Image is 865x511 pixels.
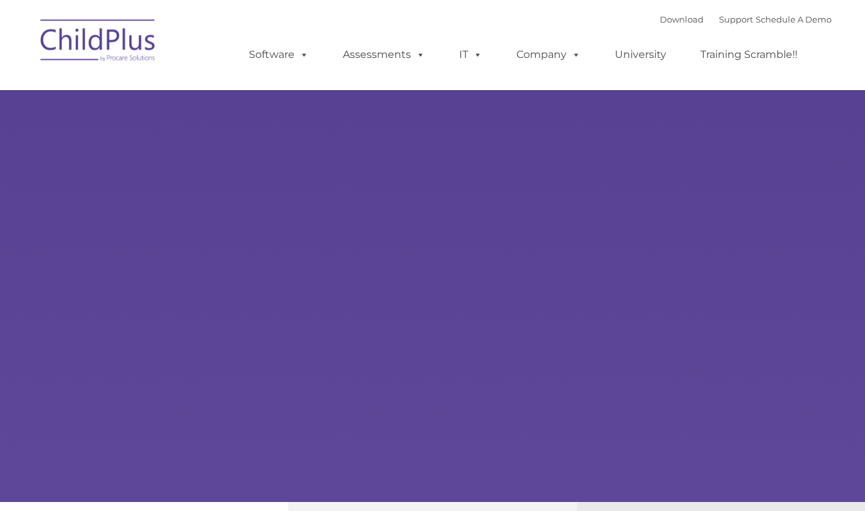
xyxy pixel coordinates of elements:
a: Download [660,14,704,24]
a: Company [504,42,594,68]
a: University [602,42,679,68]
a: Assessments [330,42,438,68]
a: IT [446,42,495,68]
font: | [660,14,832,24]
a: Support [719,14,753,24]
a: Training Scramble!! [687,42,810,68]
img: ChildPlus by Procare Solutions [34,10,163,75]
a: Software [236,42,322,68]
a: Schedule A Demo [756,14,832,24]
